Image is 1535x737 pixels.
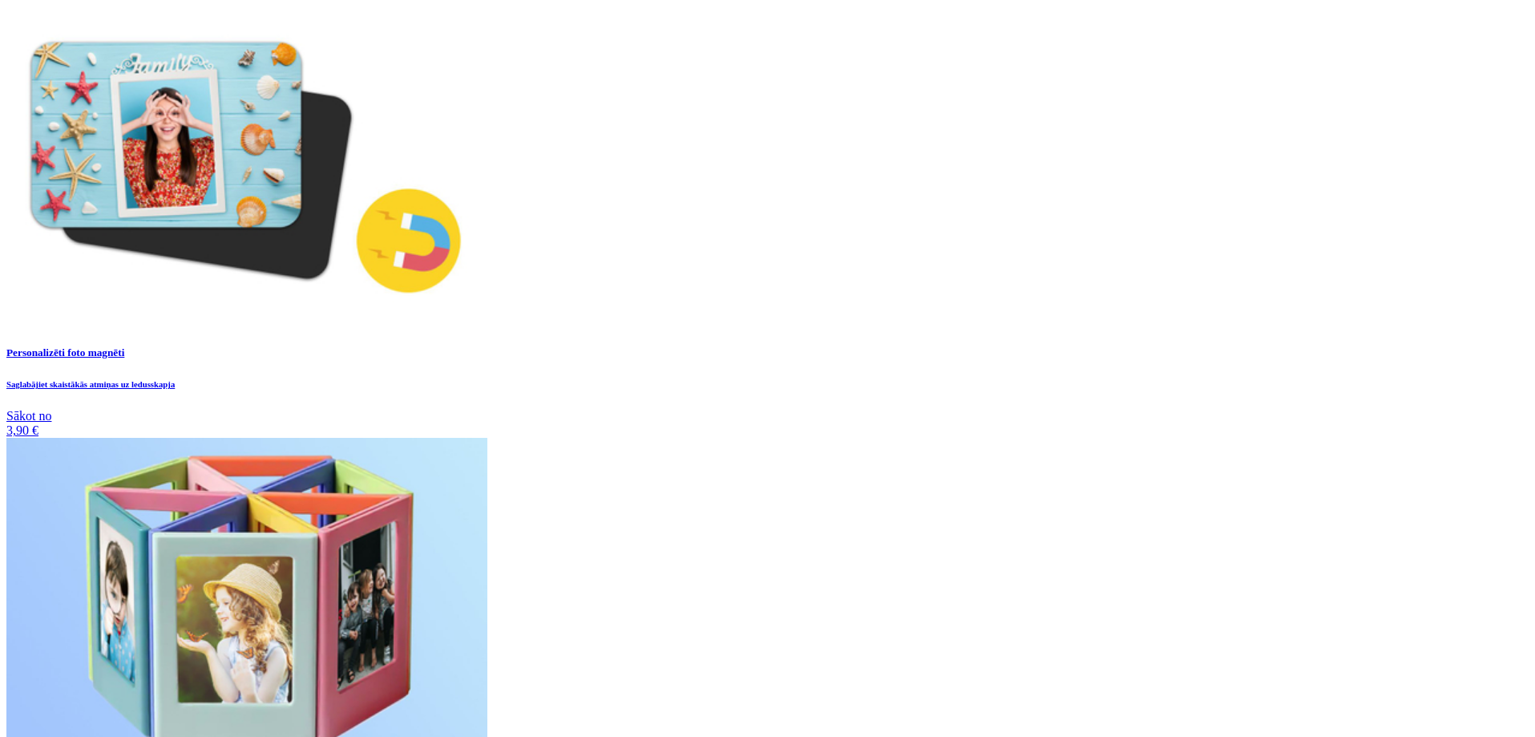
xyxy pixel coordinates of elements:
h6: Saglabājiet skaistākās atmiņas uz ledusskapja [6,379,1529,389]
img: Personalizēti foto magnēti [6,5,487,326]
div: Sākot no [6,409,1529,438]
h5: Personalizēti foto magnēti [6,346,1529,359]
div: 3,90 € [6,423,1529,438]
a: Personalizēti foto magnētiPersonalizēti foto magnētiSaglabājiet skaistākās atmiņas uz ledusskapja... [6,5,1529,438]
